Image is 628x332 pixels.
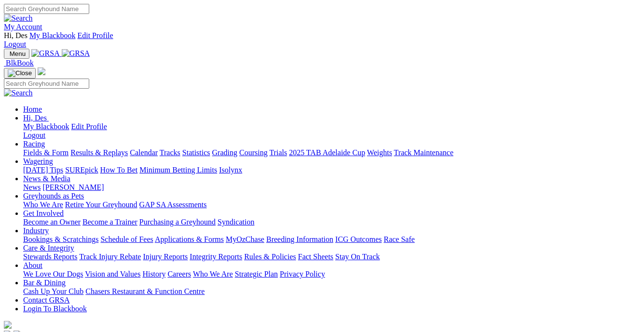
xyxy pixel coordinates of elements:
[23,140,45,148] a: Racing
[4,68,36,79] button: Toggle navigation
[8,69,32,77] img: Close
[79,252,141,261] a: Track Injury Rebate
[4,321,12,329] img: logo-grsa-white.png
[4,49,29,59] button: Toggle navigation
[235,270,278,278] a: Strategic Plan
[280,270,325,278] a: Privacy Policy
[38,67,45,75] img: logo-grsa-white.png
[367,148,392,157] a: Weights
[10,50,26,57] span: Menu
[100,166,138,174] a: How To Bet
[85,287,205,295] a: Chasers Restaurant & Function Centre
[394,148,453,157] a: Track Maintenance
[23,279,66,287] a: Bar & Dining
[139,218,216,226] a: Purchasing a Greyhound
[23,252,77,261] a: Stewards Reports
[100,235,153,243] a: Schedule of Fees
[298,252,333,261] a: Fact Sheets
[139,200,207,209] a: GAP SA Assessments
[289,148,365,157] a: 2025 TAB Adelaide Cup
[23,270,83,278] a: We Love Our Dogs
[23,200,624,209] div: Greyhounds as Pets
[4,23,42,31] a: My Account
[335,252,380,261] a: Stay On Track
[23,114,47,122] span: Hi, Des
[23,218,624,226] div: Get Involved
[77,31,113,40] a: Edit Profile
[6,59,34,67] span: BlkBook
[226,235,264,243] a: MyOzChase
[4,31,27,40] span: Hi, Des
[130,148,158,157] a: Calendar
[29,31,76,40] a: My Blackbook
[23,122,69,131] a: My Blackbook
[23,226,49,235] a: Industry
[383,235,414,243] a: Race Safe
[4,4,89,14] input: Search
[23,296,69,304] a: Contact GRSA
[219,166,242,174] a: Isolynx
[143,252,188,261] a: Injury Reports
[23,261,42,269] a: About
[244,252,296,261] a: Rules & Policies
[23,270,624,279] div: About
[142,270,165,278] a: History
[23,235,98,243] a: Bookings & Scratchings
[23,166,63,174] a: [DATE] Tips
[218,218,254,226] a: Syndication
[23,244,74,252] a: Care & Integrity
[4,40,26,48] a: Logout
[23,200,63,209] a: Who We Are
[23,131,45,139] a: Logout
[193,270,233,278] a: Who We Are
[167,270,191,278] a: Careers
[42,183,104,191] a: [PERSON_NAME]
[155,235,224,243] a: Applications & Forms
[4,89,33,97] img: Search
[23,157,53,165] a: Wagering
[4,31,624,49] div: My Account
[212,148,237,157] a: Grading
[23,148,68,157] a: Fields & Form
[23,252,624,261] div: Care & Integrity
[23,114,49,122] a: Hi, Des
[239,148,268,157] a: Coursing
[182,148,210,157] a: Statistics
[85,270,140,278] a: Vision and Values
[23,192,84,200] a: Greyhounds as Pets
[31,49,60,58] img: GRSA
[335,235,382,243] a: ICG Outcomes
[23,183,624,192] div: News & Media
[23,209,64,217] a: Get Involved
[65,166,98,174] a: SUREpick
[23,183,41,191] a: News
[23,166,624,174] div: Wagering
[4,79,89,89] input: Search
[190,252,242,261] a: Integrity Reports
[71,122,107,131] a: Edit Profile
[23,305,87,313] a: Login To Blackbook
[266,235,333,243] a: Breeding Information
[23,287,83,295] a: Cash Up Your Club
[23,148,624,157] div: Racing
[82,218,137,226] a: Become a Trainer
[160,148,180,157] a: Tracks
[65,200,137,209] a: Retire Your Greyhound
[269,148,287,157] a: Trials
[23,122,624,140] div: Hi, Des
[23,218,81,226] a: Become an Owner
[23,105,42,113] a: Home
[62,49,90,58] img: GRSA
[4,59,34,67] a: BlkBook
[23,287,624,296] div: Bar & Dining
[23,174,70,183] a: News & Media
[70,148,128,157] a: Results & Replays
[23,235,624,244] div: Industry
[139,166,217,174] a: Minimum Betting Limits
[4,14,33,23] img: Search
